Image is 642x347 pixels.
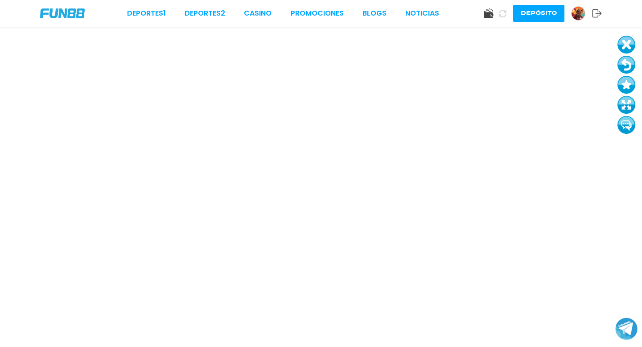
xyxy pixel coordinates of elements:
a: Promociones [291,8,344,19]
a: Avatar [571,6,592,21]
a: NOTICIAS [405,8,439,19]
a: Deportes2 [185,8,225,19]
a: CASINO [244,8,272,19]
img: Company Logo [40,8,85,18]
button: Join telegram channel [615,317,638,340]
img: Avatar [572,7,585,20]
button: Depósito [513,5,564,22]
a: BLOGS [362,8,387,19]
a: Deportes1 [127,8,166,19]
